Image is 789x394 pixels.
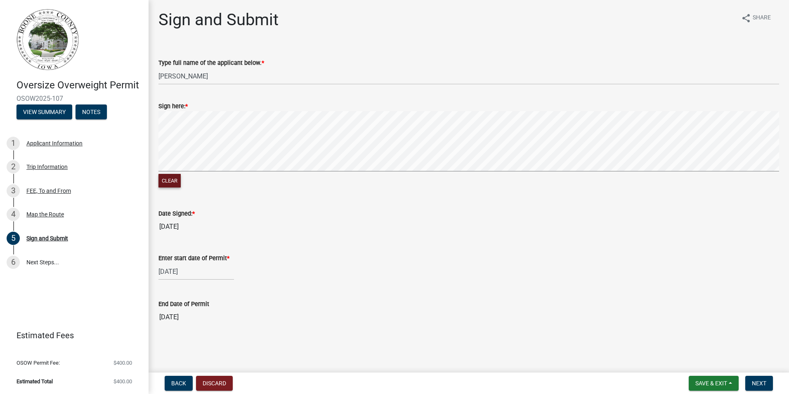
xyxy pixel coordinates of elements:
span: OSOW Permit Fee: [17,360,60,366]
label: Type full name of the applicant below. [158,60,264,66]
button: Next [745,376,773,391]
div: FEE, To and From [26,188,71,194]
img: Boone County, Iowa [17,9,79,71]
div: 1 [7,137,20,150]
div: 6 [7,256,20,269]
button: Clear [158,174,181,188]
div: 2 [7,160,20,173]
div: 4 [7,208,20,221]
label: End Date of Permit [158,301,209,307]
span: Estimated Total [17,379,53,384]
button: Notes [76,104,107,119]
span: Save & Exit [695,380,727,387]
button: View Summary [17,104,72,119]
button: Save & Exit [689,376,739,391]
h4: Oversize Overweight Permit [17,79,142,91]
div: 3 [7,184,20,197]
wm-modal-confirm: Notes [76,109,107,116]
span: $400.00 [113,360,132,366]
span: $400.00 [113,379,132,384]
h1: Sign and Submit [158,10,279,30]
wm-modal-confirm: Summary [17,109,72,116]
div: Sign and Submit [26,235,68,241]
span: Back [171,380,186,387]
div: Map the Route [26,211,64,217]
span: Share [753,13,771,23]
button: shareShare [735,10,777,26]
span: OSOW2025-107 [17,95,132,102]
label: Date Signed: [158,211,195,217]
a: Estimated Fees [7,327,135,344]
label: Enter start date of Permit [158,256,229,261]
div: Applicant Information [26,140,83,146]
button: Discard [196,376,233,391]
span: Next [752,380,766,387]
button: Back [165,376,193,391]
div: Trip Information [26,164,68,170]
i: share [741,13,751,23]
div: 5 [7,232,20,245]
input: mm/dd/yyyy [158,263,234,280]
label: Sign here: [158,104,188,109]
